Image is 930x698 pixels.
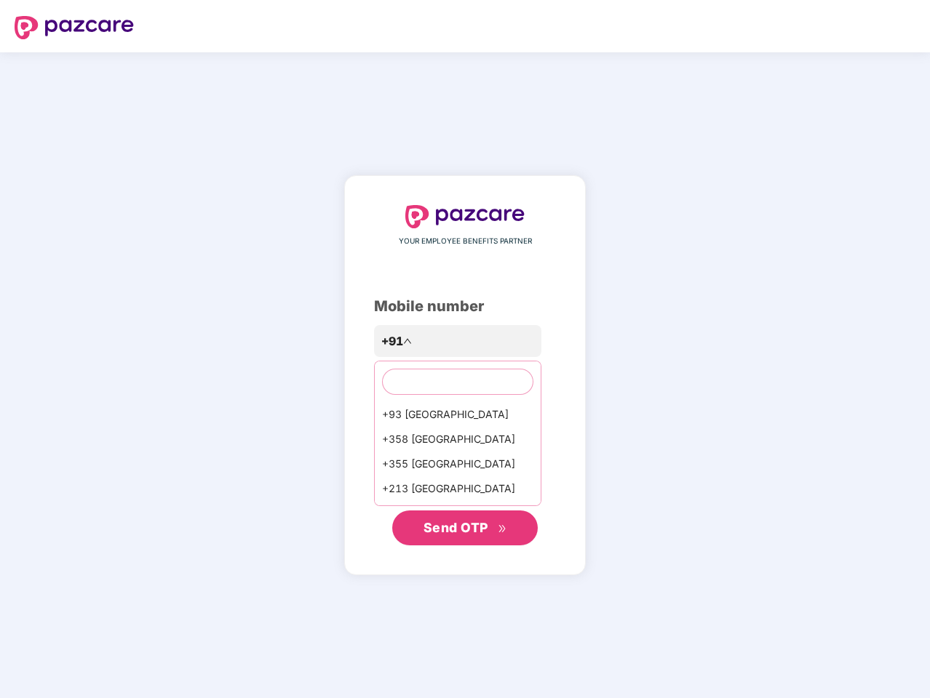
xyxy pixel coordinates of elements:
span: Send OTP [424,520,488,535]
span: +91 [381,332,403,350]
div: Mobile number [374,295,556,318]
div: +355 [GEOGRAPHIC_DATA] [375,452,541,476]
div: +358 [GEOGRAPHIC_DATA] [375,427,541,452]
div: +1684 AmericanSamoa [375,501,541,526]
span: double-right [498,524,507,534]
img: logo [405,205,525,228]
button: Send OTPdouble-right [392,510,538,545]
div: +213 [GEOGRAPHIC_DATA] [375,476,541,501]
img: logo [15,16,134,39]
span: up [403,337,412,345]
span: YOUR EMPLOYEE BENEFITS PARTNER [399,236,532,247]
div: +93 [GEOGRAPHIC_DATA] [375,402,541,427]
